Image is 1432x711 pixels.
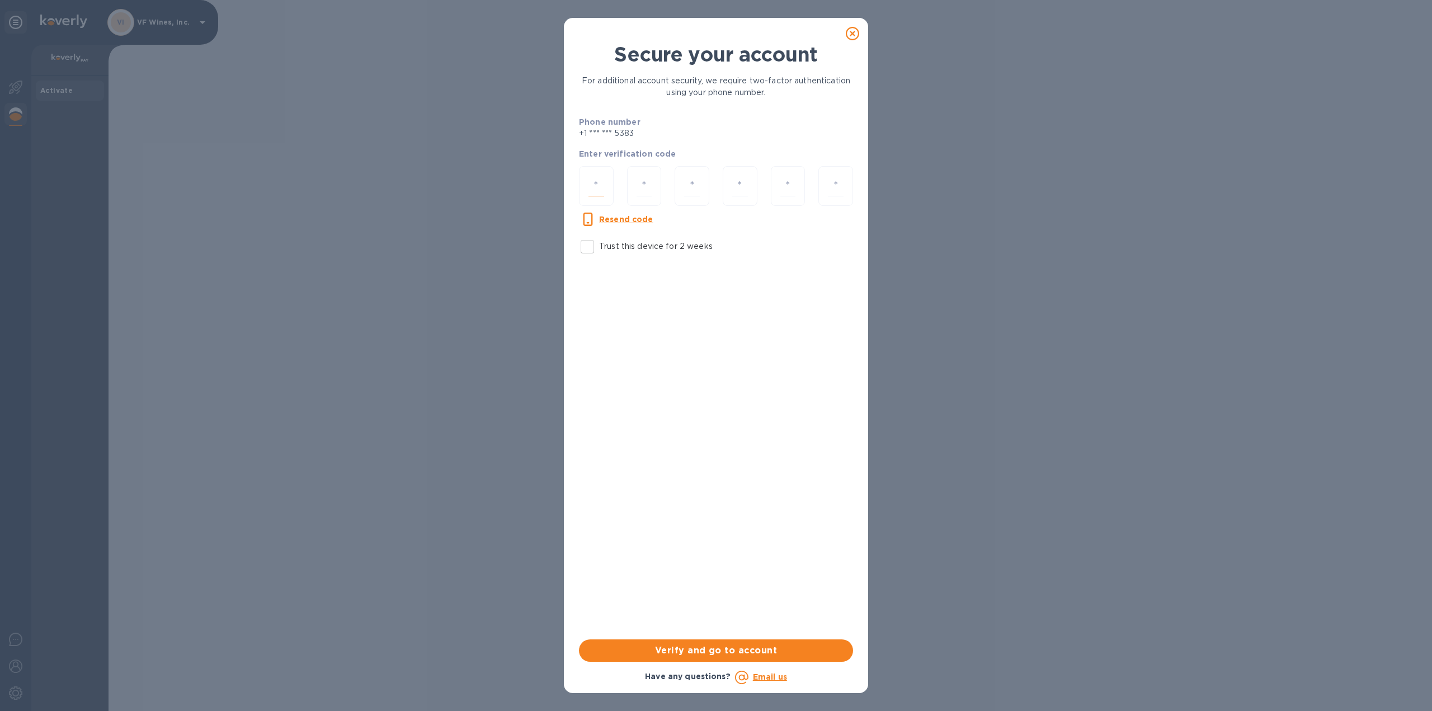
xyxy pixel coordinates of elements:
b: Phone number [579,117,640,126]
b: Have any questions? [645,672,731,681]
h1: Secure your account [579,43,853,66]
button: Verify and go to account [579,639,853,662]
p: Enter verification code [579,148,853,159]
p: Trust this device for 2 weeks [599,241,713,252]
a: Email us [753,672,787,681]
span: Verify and go to account [588,644,844,657]
u: Resend code [599,215,653,224]
p: For additional account security, we require two-factor authentication using your phone number. [579,75,853,98]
